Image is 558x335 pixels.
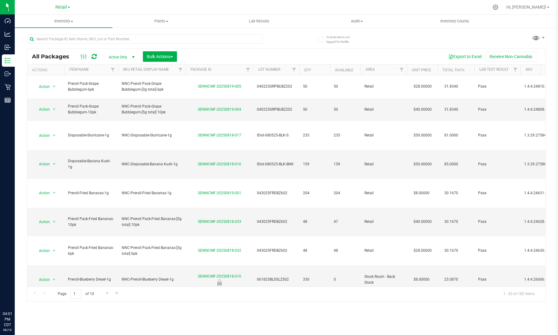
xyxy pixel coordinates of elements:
[103,289,112,298] a: Go to the next page
[334,190,357,196] span: 204
[112,15,210,28] a: Plants
[3,328,12,332] p: 08/19
[6,286,25,304] iframe: Resource center
[33,160,50,168] span: Action
[108,65,118,75] a: Filter
[397,65,407,75] a: Filter
[308,18,406,24] span: Audit
[257,84,296,89] span: 040225GRPBUBZ202
[198,248,241,253] a: SDNNCMF-20250818-032
[364,161,403,167] span: Retail
[478,84,517,89] span: Pass
[175,65,186,75] a: Filter
[303,132,326,138] span: 235
[364,107,403,112] span: Retail
[198,191,241,195] a: SDNNCMF-20250819-001
[68,216,114,228] span: Preroll Pack-Fried Bananas-10pk
[50,82,58,91] span: select
[33,189,50,197] span: Action
[257,219,296,225] span: 043025FRDBZ602
[334,107,357,112] span: 50
[33,275,50,284] span: Action
[441,217,461,226] span: 30.1670
[55,5,67,10] span: Retail
[68,81,114,93] span: Preroll Pack-Grape Bubblegum-6pk
[32,53,75,60] span: All Packages
[303,248,326,254] span: 48
[326,35,357,44] span: Include items not tagged for facility
[33,82,50,91] span: Action
[258,67,280,72] a: Lot Number
[33,218,50,226] span: Action
[364,248,403,254] span: Retail
[15,18,112,24] span: Inventory
[50,160,58,168] span: select
[32,68,62,72] div: Actions
[5,18,11,24] inline-svg: Dashboard
[257,161,296,167] span: IDist-080525-BLK-BNK
[411,160,435,169] span: $50.00000
[441,82,461,91] span: 31.8340
[366,67,375,72] a: Area
[441,160,461,169] span: 85.0000
[122,104,182,115] span: NNC-Preroll Pack-Grape Bubblegum-[5g total] 10pk
[334,132,357,138] span: 235
[122,132,182,138] span: NNC-Disposable-Slurricane-1g
[113,289,122,298] a: Go to the last page
[123,67,169,72] a: SKU Retail Display Name
[432,18,477,24] span: Inventory Counts
[5,84,11,90] inline-svg: Retail
[122,190,182,196] span: NNC-Preroll-Fried Bananas-1g
[198,219,241,224] a: SDNNCMF-20250818-033
[498,289,539,298] span: 1 - 20 of 182 items
[303,219,326,225] span: 48
[257,248,296,254] span: 043025FRDBZ602
[122,161,182,167] span: NNC-Disposable-Banana Kush-1g
[411,82,435,91] span: $28.00000
[442,68,465,72] a: Total THC%
[27,34,263,44] input: Search Package ID, Item Name, SKU, Lot or Part Number...
[257,107,296,112] span: 040225GRPBUBZ202
[5,44,11,50] inline-svg: Inbound
[69,67,89,72] a: Item Name
[33,246,50,255] span: Action
[198,133,241,137] a: SDNNCMF-20250818-017
[198,274,241,278] a: SDNNCMF-20250818-010
[478,277,517,282] span: Pass
[441,105,461,114] span: 31.8340
[303,161,326,167] span: 159
[68,132,114,138] span: Disposable-Slurricane-1g
[257,277,296,282] span: 061825BLDSLZ502
[441,275,461,284] span: 23.0870
[198,162,241,166] a: SDNNCMF-20250818-016
[68,158,114,170] span: Disposable-Banana Kush-1g
[3,311,12,328] p: 04:01 PM CDT
[411,217,435,226] span: $40.00000
[334,219,357,225] span: 47
[510,65,521,75] a: Filter
[191,67,211,72] a: Package ID
[334,277,357,282] span: 0
[33,105,50,114] span: Action
[334,248,357,254] span: 48
[334,161,357,167] span: 159
[33,131,50,140] span: Action
[122,277,182,282] span: NNC-Preroll-Blueberry Diesel-1g
[411,131,435,140] span: $50.00000
[441,189,461,198] span: 30.1670
[303,277,326,282] span: 330
[257,132,296,138] span: IDist-080525-BLK-S
[492,4,499,10] div: Manage settings
[334,84,357,89] span: 50
[53,289,99,299] span: Page of 10
[441,246,461,255] span: 30.1670
[412,68,431,72] a: Unit Price
[5,57,11,64] inline-svg: Inventory
[50,275,58,284] span: select
[525,67,532,72] a: SKU
[364,84,403,89] span: Retail
[50,189,58,197] span: select
[478,132,517,138] span: Pass
[304,68,311,72] a: Qty
[143,51,177,62] button: Bulk Actions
